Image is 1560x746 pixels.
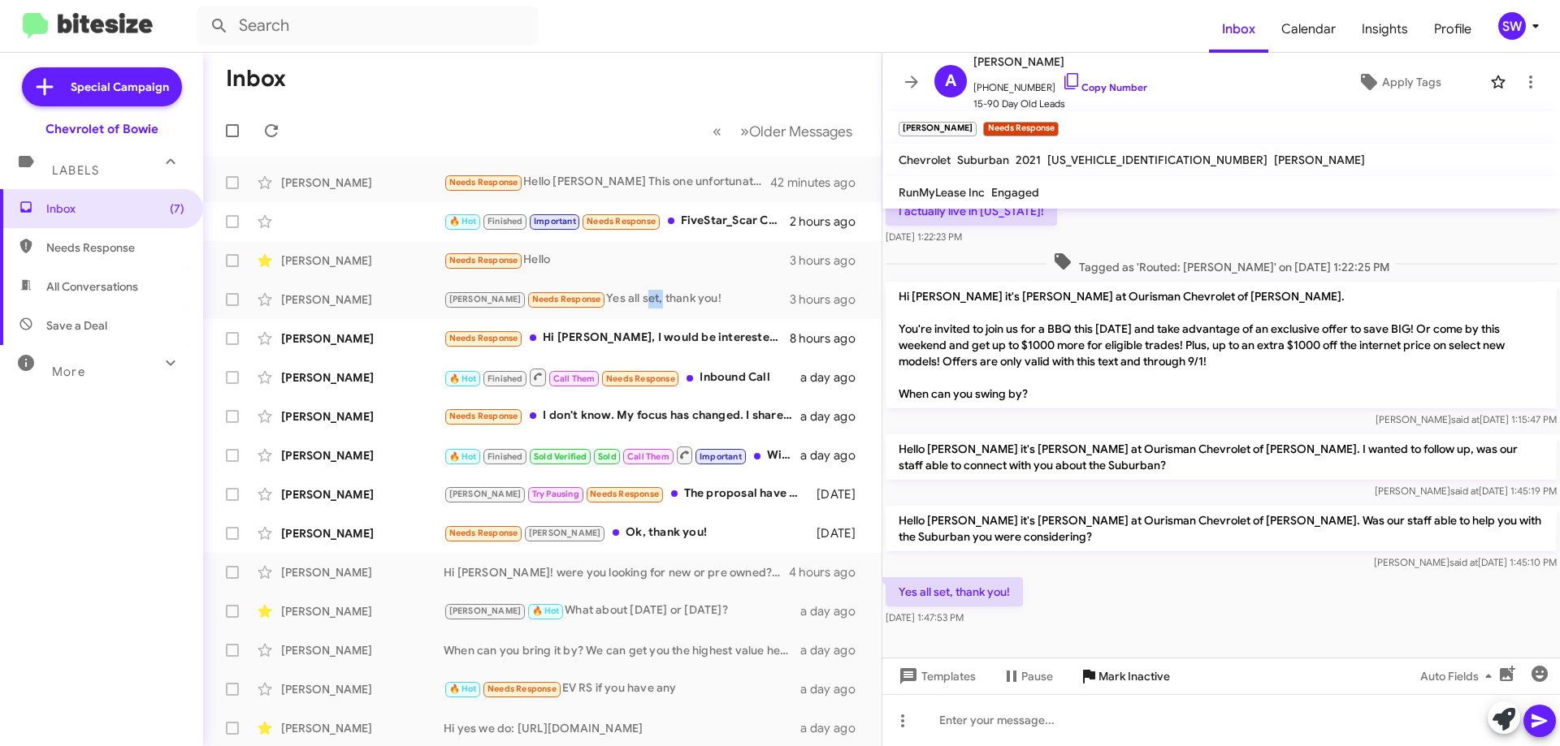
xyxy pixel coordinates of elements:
span: said at [1449,556,1478,568]
div: 3 hours ago [790,291,869,308]
span: RunMyLease Inc [899,185,985,200]
span: Finished [487,216,523,226]
button: SW [1484,12,1542,40]
span: Finished [487,373,523,384]
span: Chevrolet [899,153,951,167]
span: Save a Deal [46,317,107,334]
span: A [945,68,956,94]
div: [PERSON_NAME] [281,525,444,541]
div: Will do [444,445,800,465]
span: [PERSON_NAME] [DATE] 1:45:10 PM [1374,556,1557,568]
div: a day ago [800,603,869,619]
p: I actually live in [US_STATE]! [886,196,1057,226]
span: [PERSON_NAME] [DATE] 1:45:19 PM [1375,485,1557,497]
span: 🔥 Hot [449,683,477,694]
span: Tagged as 'Routed: [PERSON_NAME]' on [DATE] 1:22:25 PM [1046,252,1396,275]
p: Hello [PERSON_NAME] it's [PERSON_NAME] at Ourisman Chevrolet of [PERSON_NAME]. Was our staff able... [886,506,1557,551]
div: [PERSON_NAME] [281,720,444,736]
a: Special Campaign [22,67,182,106]
button: Pause [989,662,1066,691]
p: Yes all set, thank you! [886,577,1023,606]
span: Sold [598,451,617,462]
div: a day ago [800,369,869,386]
span: Mark Inactive [1098,662,1170,691]
div: 2 hours ago [790,213,869,230]
span: [PERSON_NAME] [449,489,522,499]
div: Hi yes we do: [URL][DOMAIN_NAME] [444,720,800,736]
span: said at [1450,485,1479,497]
span: [PERSON_NAME] [449,606,522,616]
button: Next [730,114,862,148]
button: Apply Tags [1315,67,1482,97]
span: [DATE] 1:22:23 PM [886,231,962,243]
div: SW [1498,12,1526,40]
p: Hello [PERSON_NAME] it's [PERSON_NAME] at Ourisman Chevrolet of [PERSON_NAME]. I wanted to follow... [886,434,1557,480]
a: Copy Number [1062,81,1147,93]
div: Hello [444,251,790,270]
span: Labels [52,163,99,178]
div: [PERSON_NAME] [281,486,444,502]
div: Ok, thank you! [444,524,808,542]
span: Inbox [46,201,184,217]
nav: Page navigation example [704,114,862,148]
button: Previous [703,114,731,148]
span: (7) [170,201,184,217]
span: All Conversations [46,278,138,295]
div: a day ago [800,408,869,425]
div: a day ago [800,720,869,736]
span: Older Messages [749,123,852,140]
span: » [740,121,749,141]
div: [PERSON_NAME] [281,447,444,464]
div: Hi [PERSON_NAME]! were you looking for new or pre owned? We have no New Chevy vehicles that have ... [444,564,789,580]
span: Needs Response [449,255,518,265]
span: Special Campaign [71,79,169,95]
div: [PERSON_NAME] [281,369,444,386]
span: Needs Response [449,333,518,343]
div: [PERSON_NAME] [281,330,444,347]
input: Search [197,6,538,45]
span: Call Them [553,373,596,384]
span: 🔥 Hot [449,373,477,384]
h1: Inbox [226,66,286,92]
span: Important [534,216,576,226]
div: [PERSON_NAME] [281,291,444,308]
div: I don't know. My focus has changed. I shared with [PERSON_NAME]. [444,407,800,425]
span: [US_VEHICLE_IDENTIFICATION_NUMBER] [1047,153,1267,167]
a: Profile [1421,6,1484,53]
span: Calendar [1268,6,1349,53]
div: [DATE] [808,486,869,502]
div: Chevrolet of Bowie [45,121,158,137]
div: [PERSON_NAME] [281,175,444,191]
span: [DATE] 1:47:53 PM [886,611,964,623]
span: [PERSON_NAME] [DATE] 1:15:47 PM [1376,413,1557,425]
span: [PERSON_NAME] [1274,153,1365,167]
a: Insights [1349,6,1421,53]
span: Suburban [957,153,1009,167]
span: More [52,364,85,379]
small: Needs Response [983,122,1058,136]
div: 4 hours ago [789,564,869,580]
div: [PERSON_NAME] [281,642,444,658]
div: a day ago [800,447,869,464]
span: Needs Response [449,528,518,538]
a: Inbox [1209,6,1268,53]
span: Call Them [627,451,669,462]
div: Yes all set, thank you! [444,290,790,308]
span: 15-90 Day Old Leads [973,96,1147,112]
span: Needs Response [449,177,518,188]
div: Hello [PERSON_NAME] This one unfortunately, has a lot of impractical or unsuitable options that m... [444,173,771,192]
p: Hi [PERSON_NAME] it's [PERSON_NAME] at Ourisman Chevrolet of [PERSON_NAME]. You're invited to joi... [886,282,1557,408]
div: [PERSON_NAME] [281,252,444,269]
span: Needs Response [587,216,656,226]
span: Needs Response [532,294,601,304]
div: [DATE] [808,525,869,541]
span: Sold Verified [534,451,587,462]
span: Auto Fields [1420,662,1498,691]
span: [PHONE_NUMBER] [973,71,1147,96]
span: Apply Tags [1382,67,1441,97]
div: EV RS if you have any [444,679,800,698]
div: The proposal have been summited as soon as we hear back from the end user will let you know over ... [444,485,808,503]
div: [PERSON_NAME] [281,564,444,580]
